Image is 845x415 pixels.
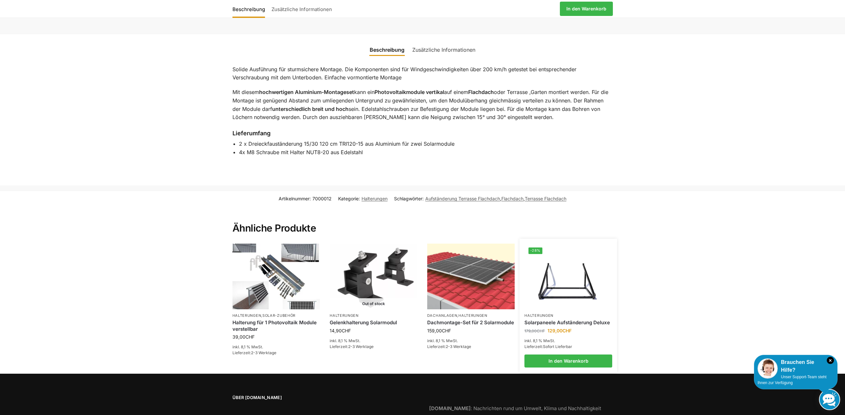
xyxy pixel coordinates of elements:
[408,42,479,58] a: Zusätzliche Informationen
[427,328,451,333] bdi: 159,00
[427,244,515,309] img: Halterung Solarpaneele Ziegeldach
[427,338,515,344] p: inkl. 8,1 % MwSt.
[458,313,487,318] a: Halterungen
[239,148,613,157] li: 4x M8 Schraube mit Halter NUT8-20 aus Edelstahl
[427,319,515,326] a: Dachmontage-Set für 2 Solarmodule
[524,319,612,326] a: Solarpaneele Aufständerung Deluxe
[232,344,320,350] p: inkl. 8,1 % MwSt.
[330,244,417,309] img: Gelenkhalterung Solarmodul
[429,405,601,411] a: [DOMAIN_NAME]: Nachrichten rund um Umwelt, Klima und Nachhaltigkeit
[442,328,451,333] span: CHF
[468,89,494,95] strong: Flachdach
[232,313,261,318] a: Halterungen
[330,338,417,344] p: inkl. 8,1 % MwSt.
[268,1,335,17] a: Zusätzliche Informationen
[524,338,612,344] p: inkl. 8,1 % MwSt.
[758,358,834,374] div: Brauchen Sie Hilfe?
[342,328,351,333] span: CHF
[272,106,349,112] strong: unterschiedlich breit und hoch
[338,195,388,202] span: Kategorie:
[375,89,444,95] strong: Photovoltaikmodule vertikal
[232,207,613,234] h2: Ähnliche Produkte
[524,355,612,368] a: In den Warenkorb legen: „Solarpaneele Aufständerung Deluxe“
[239,140,613,148] li: 2 x Dreieckfauständerung 15/30 120 cm TRI120-15 aus Aluminium für zwei Solarmodule
[429,405,471,411] strong: [DOMAIN_NAME]
[427,344,471,349] span: Lieferzeit:
[537,328,545,333] span: CHF
[525,196,566,201] a: Terrasse Flachdach
[758,358,778,379] img: Customer service
[560,2,613,16] a: In den Warenkorb
[394,195,566,202] span: Schlagwörter: , ,
[232,65,613,82] p: Solide Ausführung für sturmsichere Montage. Die Komponenten sind für Windgeschwindigkeiten über 2...
[251,350,276,355] span: 2-3 Werktage
[232,244,320,309] img: Halterung für 1 Photovoltaik Module verstellbar
[501,196,523,201] a: Flachdach
[232,395,416,401] span: Über [DOMAIN_NAME]
[427,313,457,318] a: Dachanlagen
[524,344,572,349] span: Lieferzeit:
[446,344,471,349] span: 2-3 Werktage
[827,357,834,364] i: Schließen
[232,334,255,340] bdi: 39,00
[232,88,613,121] p: Mit diesem kann ein auf einem oder Terrasse ,Garten montiert werden. Für die Montage ist genügend...
[232,1,268,17] a: Beschreibung
[245,334,255,340] span: CHF
[232,129,613,137] h4: Lieferumfang
[525,244,612,309] a: -28%Solarpaneele Aufständerung für Terrasse
[524,328,545,333] bdi: 179,00
[543,344,572,349] span: Sofort Lieferbar
[548,328,572,333] bdi: 129,00
[232,350,276,355] span: Lieferzeit:
[524,313,553,318] a: Halterungen
[562,328,572,333] span: CHF
[330,244,417,309] a: Out of stockGelenkhalterung Solarmodul
[330,344,374,349] span: Lieferzeit:
[366,42,408,58] a: Beschreibung
[362,196,388,201] a: Halterungen
[259,89,354,95] strong: hochwertigen Aluminium-Montageset
[348,344,374,349] span: 2-3 Werktage
[330,313,359,318] a: Halterungen
[262,313,296,318] a: Solar-Zubehör
[525,244,612,309] img: Solarpaneele Aufständerung für Terrasse
[279,195,332,202] span: Artikelnummer:
[427,313,515,318] p: ,
[758,375,826,385] span: Unser Support-Team steht Ihnen zur Verfügung
[330,328,351,333] bdi: 14,90
[330,319,417,326] a: Gelenkhalterung Solarmodul
[425,196,500,201] a: Aufständerung Terrasse Flachdach
[312,196,332,201] span: 7000012
[232,319,320,332] a: Halterung für 1 Photovoltaik Module verstellbar
[232,313,320,318] p: ,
